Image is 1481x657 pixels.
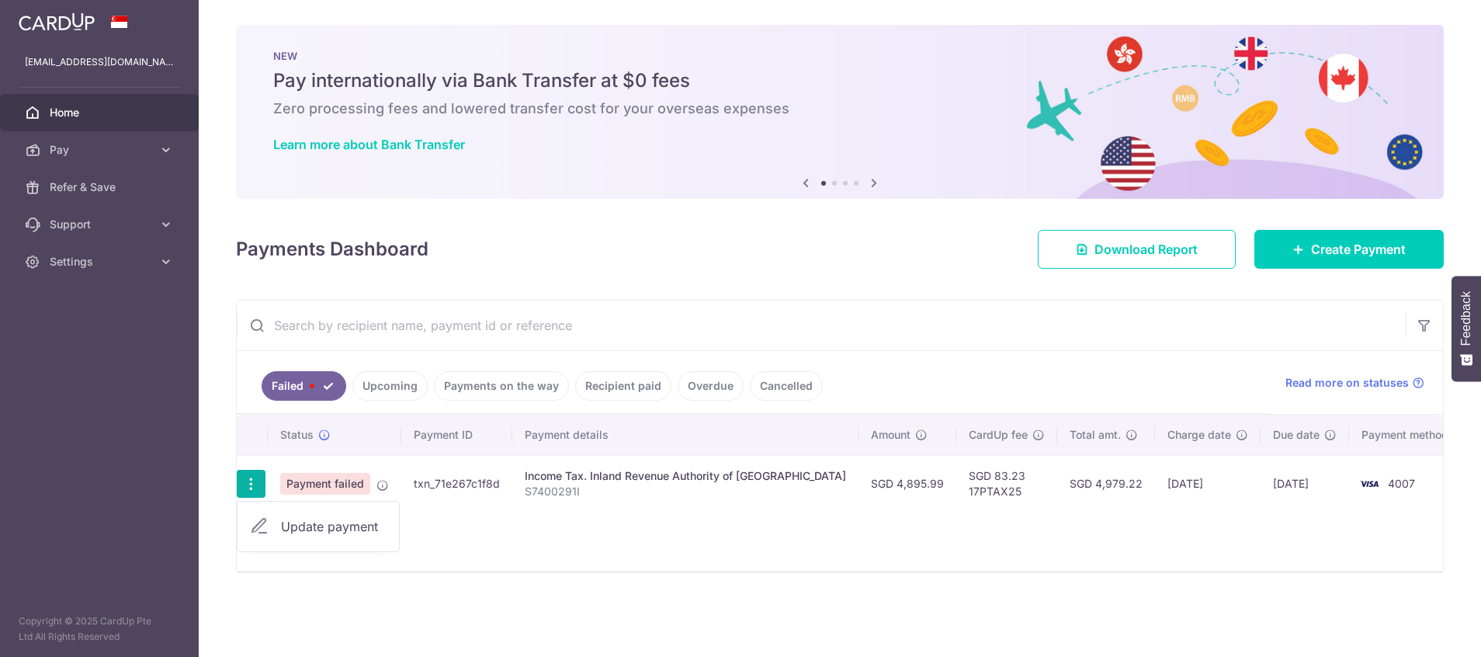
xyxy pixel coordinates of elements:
td: txn_71e267c1f8d [401,455,512,512]
button: Feedback - Show survey [1452,276,1481,381]
td: [DATE] [1261,455,1349,512]
span: Amount [871,427,910,443]
div: Income Tax. Inland Revenue Authority of [GEOGRAPHIC_DATA] [525,468,846,484]
span: Home [50,105,152,120]
td: SGD 83.23 17PTAX25 [956,455,1057,512]
span: Pay [50,142,152,158]
img: Bank Card [1354,474,1385,493]
a: Failed [262,371,346,401]
p: [EMAIL_ADDRESS][DOMAIN_NAME] [25,54,174,70]
img: CardUp [19,12,95,31]
a: Upcoming [352,371,428,401]
td: SGD 4,979.22 [1057,455,1155,512]
span: Support [50,217,152,232]
span: Settings [50,254,152,269]
span: CardUp fee [969,427,1028,443]
th: Payment ID [401,415,512,455]
span: Read more on statuses [1285,375,1409,391]
img: Bank transfer banner [236,25,1444,199]
span: Feedback [1459,291,1473,346]
p: S7400291I [525,484,846,499]
span: Create Payment [1311,240,1406,259]
a: Learn more about Bank Transfer [273,137,465,152]
span: Payment failed [280,473,370,495]
span: Download Report [1094,240,1198,259]
a: Recipient paid [575,371,671,401]
h5: Pay internationally via Bank Transfer at $0 fees [273,68,1406,93]
h4: Payments Dashboard [236,235,428,263]
th: Payment method [1349,415,1467,455]
p: NEW [273,50,1406,62]
a: Payments on the way [434,371,569,401]
span: Total amt. [1070,427,1121,443]
a: Overdue [678,371,744,401]
span: Due date [1273,427,1320,443]
span: 4007 [1388,477,1415,490]
a: Download Report [1038,230,1236,269]
span: Charge date [1167,427,1231,443]
a: Read more on statuses [1285,375,1424,391]
h6: Zero processing fees and lowered transfer cost for your overseas expenses [273,99,1406,118]
span: Refer & Save [50,179,152,195]
input: Search by recipient name, payment id or reference [237,301,1406,350]
th: Payment details [512,415,858,455]
td: SGD 4,895.99 [858,455,956,512]
a: Cancelled [750,371,823,401]
td: [DATE] [1155,455,1261,512]
a: Create Payment [1254,230,1444,269]
span: Status [280,427,314,443]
